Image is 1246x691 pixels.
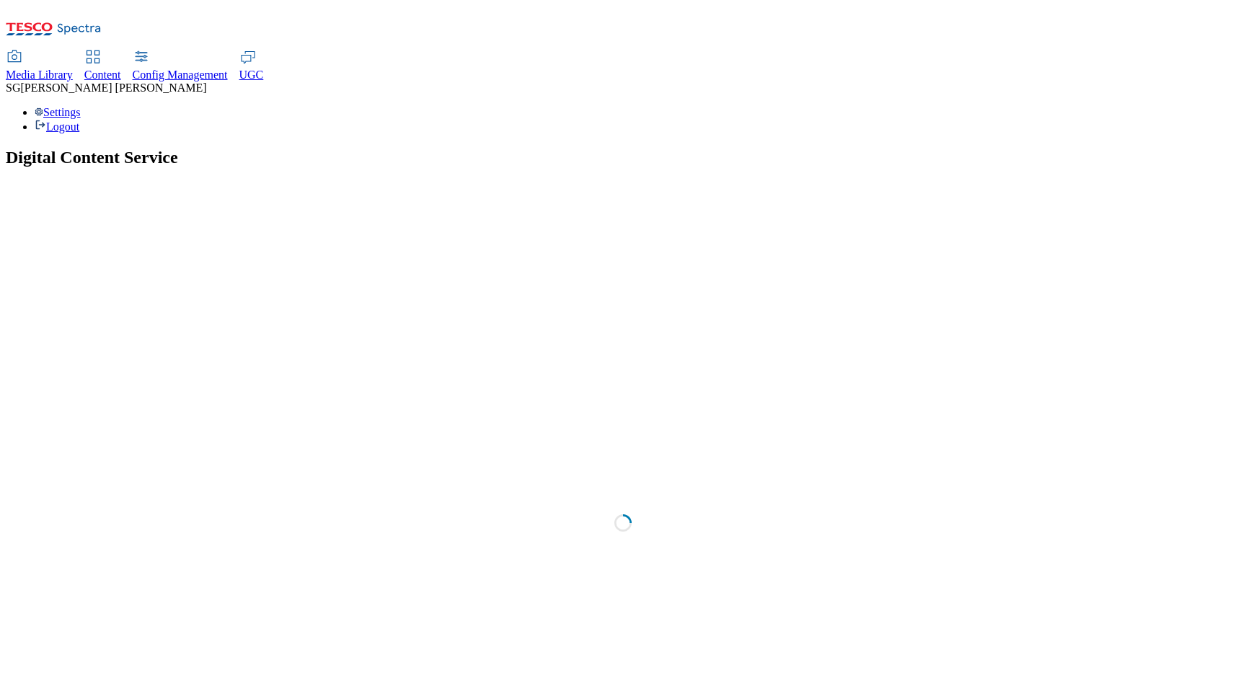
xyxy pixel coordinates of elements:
[6,148,1240,167] h1: Digital Content Service
[35,120,79,133] a: Logout
[6,51,73,82] a: Media Library
[6,69,73,81] span: Media Library
[239,51,264,82] a: UGC
[239,69,264,81] span: UGC
[35,106,81,118] a: Settings
[20,82,206,94] span: [PERSON_NAME] [PERSON_NAME]
[6,82,20,94] span: SG
[133,69,228,81] span: Config Management
[84,69,121,81] span: Content
[133,51,228,82] a: Config Management
[84,51,121,82] a: Content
